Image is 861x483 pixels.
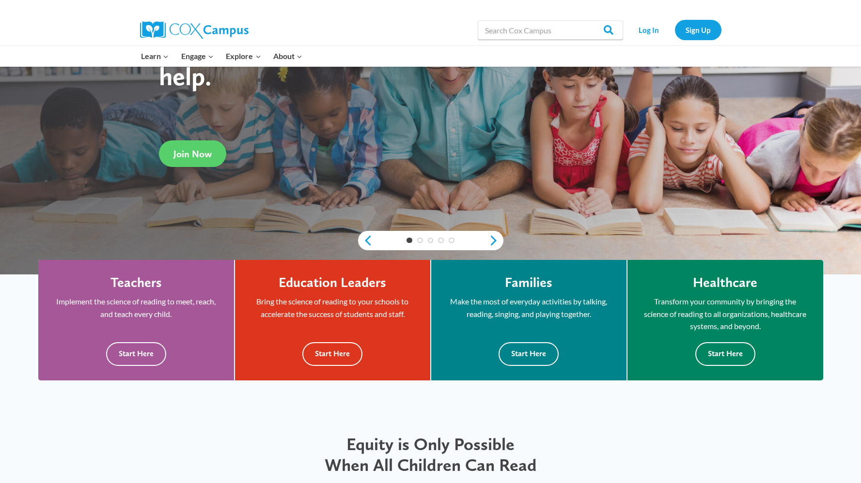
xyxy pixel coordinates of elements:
[446,295,612,320] p: Make the most of everyday activities by talking, reading, singing, and playing together.
[695,342,755,366] button: Start Here
[431,260,626,381] a: Families Make the most of everyday activities by talking, reading, singing, and playing together....
[675,20,721,40] a: Sign Up
[358,231,503,250] div: content slider buttons
[628,20,721,40] nav: Secondary Navigation
[135,46,309,66] nav: Primary Navigation
[407,238,412,243] a: 1
[135,46,175,66] button: Child menu of Learn
[505,274,552,291] h4: Families
[627,260,823,381] a: Healthcare Transform your community by bringing the science of reading to all organizations, heal...
[478,20,623,40] input: Search Cox Campus
[438,238,444,243] a: 4
[235,260,430,381] a: Education Leaders Bring the science of reading to your schools to accelerate the success of stude...
[279,274,386,291] h4: Education Leaders
[106,342,166,366] button: Start Here
[140,21,249,39] img: Cox Campus
[642,295,809,332] p: Transform your community by bringing the science of reading to all organizations, healthcare syst...
[220,46,267,66] button: Child menu of Explore
[302,342,362,366] button: Start Here
[250,295,416,320] p: Bring the science of reading to your schools to accelerate the success of students and staff.
[53,295,219,320] p: Implement the science of reading to meet, reach, and teach every child.
[449,238,454,243] a: 5
[417,238,423,243] a: 2
[175,46,220,66] button: Child menu of Engage
[267,46,309,66] button: Child menu of About
[489,235,503,246] a: next
[693,274,757,291] h4: Healthcare
[428,238,434,243] a: 3
[628,20,670,40] a: Log In
[38,260,234,381] a: Teachers Implement the science of reading to meet, reach, and teach every child. Start Here
[325,434,537,475] span: Equity is Only Possible When All Children Can Read
[358,235,373,246] a: previous
[159,140,226,167] a: Join Now
[173,148,212,160] span: Join Now
[110,274,162,291] h4: Teachers
[499,342,559,366] button: Start Here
